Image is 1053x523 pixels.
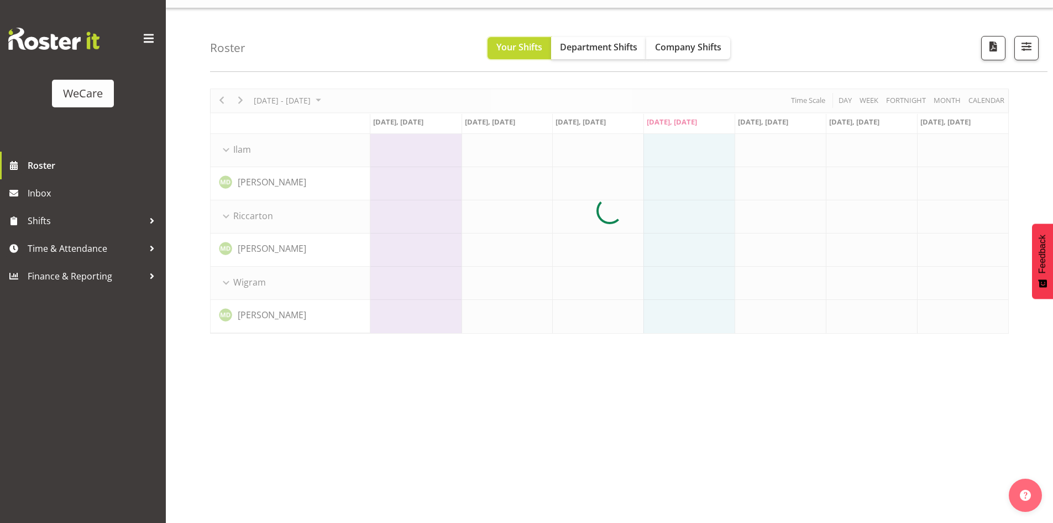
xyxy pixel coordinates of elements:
span: Inbox [28,185,160,201]
button: Feedback - Show survey [1032,224,1053,299]
button: Company Shifts [646,37,730,59]
span: Your Shifts [496,41,542,53]
span: Finance & Reporting [28,268,144,284]
img: help-xxl-2.png [1020,490,1031,501]
span: Time & Attendance [28,240,144,257]
span: Department Shifts [560,41,637,53]
h4: Roster [210,42,245,54]
span: Shifts [28,213,144,229]
span: Roster [28,157,160,174]
img: Rosterit website logo [8,28,99,50]
button: Download a PDF of the roster according to the set date range. [981,36,1005,60]
button: Department Shifts [551,37,646,59]
span: Company Shifts [655,41,721,53]
span: Feedback [1038,235,1047,273]
button: Your Shifts [488,37,551,59]
button: Filter Shifts [1014,36,1039,60]
div: WeCare [63,85,103,102]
